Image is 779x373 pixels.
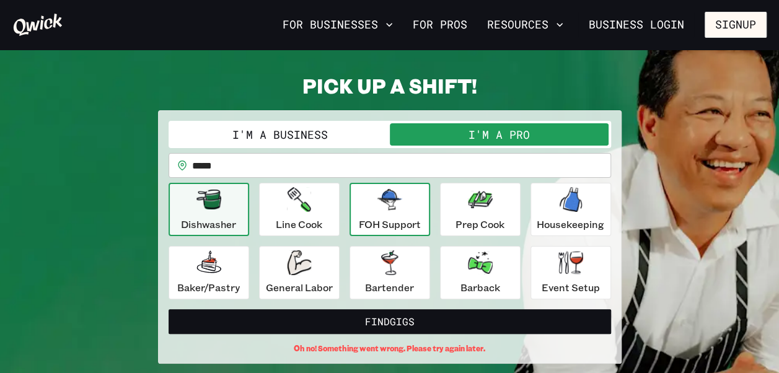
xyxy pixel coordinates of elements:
button: Prep Cook [440,183,521,236]
button: I'm a Business [171,123,390,146]
button: Line Cook [259,183,340,236]
button: I'm a Pro [390,123,609,146]
button: For Businesses [278,14,398,35]
h2: PICK UP A SHIFT! [158,73,622,98]
button: Dishwasher [169,183,249,236]
a: Business Login [578,12,695,38]
button: General Labor [259,246,340,299]
p: FOH Support [359,217,421,232]
p: Event Setup [542,280,600,295]
a: For Pros [408,14,472,35]
p: General Labor [266,280,333,295]
p: Bartender [365,280,414,295]
button: Signup [705,12,767,38]
button: FOH Support [350,183,430,236]
button: Baker/Pastry [169,246,249,299]
p: Dishwasher [181,217,236,232]
p: Line Cook [276,217,322,232]
button: Resources [482,14,568,35]
button: FindGigs [169,309,611,334]
p: Prep Cook [456,217,504,232]
p: Housekeeping [537,217,604,232]
p: Baker/Pastry [177,280,240,295]
button: Barback [440,246,521,299]
button: Bartender [350,246,430,299]
button: Event Setup [530,246,611,299]
span: Oh no! Something went wrong. Please try again later. [294,344,485,353]
button: Housekeeping [530,183,611,236]
p: Barback [460,280,500,295]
